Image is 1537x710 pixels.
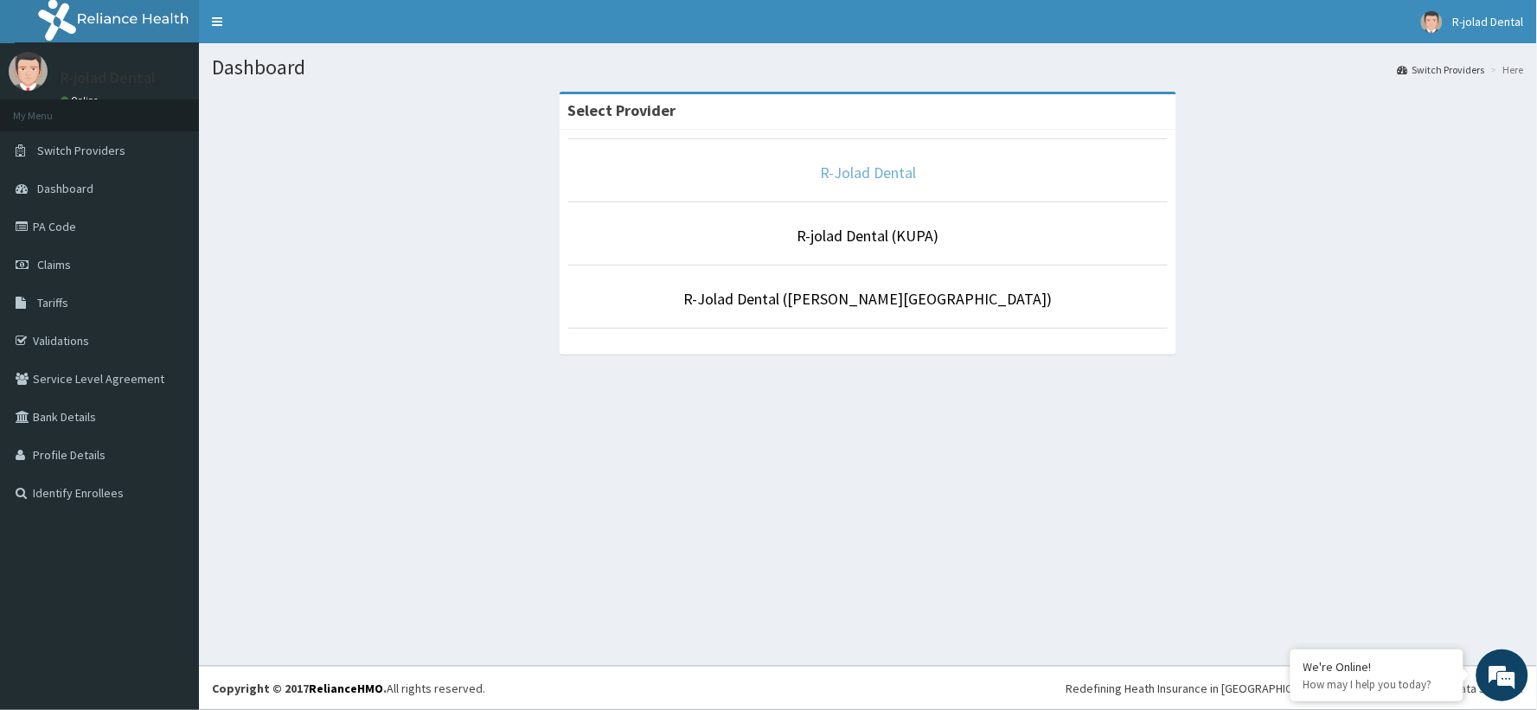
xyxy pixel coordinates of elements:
span: Dashboard [37,181,93,196]
li: Here [1487,62,1524,77]
a: R-Jolad Dental ([PERSON_NAME][GEOGRAPHIC_DATA]) [684,289,1053,309]
a: Switch Providers [1398,62,1485,77]
a: R-jolad Dental (KUPA) [797,226,939,246]
span: Tariffs [37,295,68,310]
p: R-jolad Dental [61,70,156,86]
div: Redefining Heath Insurance in [GEOGRAPHIC_DATA] using Telemedicine and Data Science! [1066,680,1524,697]
span: Switch Providers [37,143,125,158]
a: R-Jolad Dental [820,163,916,182]
strong: Select Provider [568,100,676,120]
p: How may I help you today? [1303,677,1451,692]
span: Claims [37,257,71,272]
footer: All rights reserved. [199,666,1537,710]
strong: Copyright © 2017 . [212,681,387,696]
img: User Image [1421,11,1443,33]
a: RelianceHMO [309,681,383,696]
img: User Image [9,52,48,91]
span: R-jolad Dental [1453,14,1524,29]
h1: Dashboard [212,56,1524,79]
div: We're Online! [1303,659,1451,675]
a: Online [61,94,102,106]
